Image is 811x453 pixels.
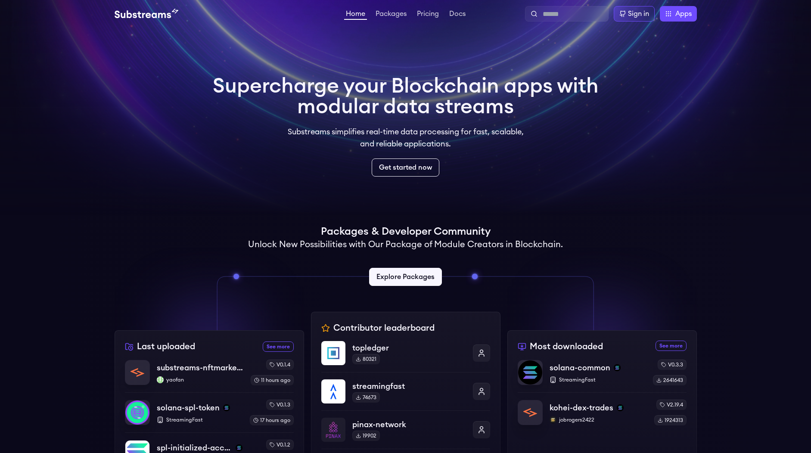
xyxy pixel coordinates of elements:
[250,415,294,425] div: 17 hours ago
[157,416,243,423] p: StreamingFast
[614,6,655,22] a: Sign in
[369,268,442,286] a: Explore Packages
[518,400,542,425] img: kohei-dex-trades
[518,392,687,425] a: kohei-dex-tradeskohei-dex-tradessolanajobrogers2422jobrogers2422v2.19.41924313
[415,10,441,19] a: Pricing
[157,376,244,383] p: yaofan
[157,376,164,383] img: yaofan
[550,416,556,423] img: jobrogers2422
[614,364,621,371] img: solana
[352,419,466,431] p: pinax-network
[372,158,439,177] a: Get started now
[223,404,230,411] img: solana
[352,392,380,403] div: 74673
[266,360,294,370] div: v0.1.4
[251,375,294,385] div: 11 hours ago
[374,10,408,19] a: Packages
[518,360,542,385] img: solana-common
[321,379,345,403] img: streamingfast
[653,375,687,385] div: 2641643
[656,341,687,351] a: See more most downloaded packages
[656,400,687,410] div: v2.19.4
[617,404,624,411] img: solana
[157,362,244,374] p: substreams-nftmarketplace
[266,440,294,450] div: v0.1.2
[125,360,149,385] img: substreams-nftmarketplace
[658,360,687,370] div: v0.3.3
[352,354,380,364] div: 80321
[213,76,599,117] h1: Supercharge your Blockchain apps with modular data streams
[550,402,613,414] p: kohei-dex-trades
[321,341,345,365] img: topledger
[550,376,646,383] p: StreamingFast
[518,360,687,392] a: solana-commonsolana-commonsolanaStreamingFastv0.3.32641643
[321,410,490,449] a: pinax-networkpinax-network19902
[654,415,687,425] div: 1924313
[628,9,649,19] div: Sign in
[266,400,294,410] div: v0.1.3
[321,418,345,442] img: pinax-network
[125,400,149,425] img: solana-spl-token
[352,342,466,354] p: topledger
[157,402,220,414] p: solana-spl-token
[321,341,490,372] a: topledgertopledger80321
[344,10,367,20] a: Home
[248,239,563,251] h2: Unlock New Possibilities with Our Package of Module Creators in Blockchain.
[125,392,294,432] a: solana-spl-tokensolana-spl-tokensolanaStreamingFastv0.1.317 hours ago
[675,9,692,19] span: Apps
[282,126,530,150] p: Substreams simplifies real-time data processing for fast, scalable, and reliable applications.
[352,431,380,441] div: 19902
[115,9,178,19] img: Substream's logo
[125,360,294,392] a: substreams-nftmarketplacesubstreams-nftmarketplaceyaofanyaofanv0.1.411 hours ago
[321,225,491,239] h1: Packages & Developer Community
[321,372,490,410] a: streamingfaststreamingfast74673
[352,380,466,392] p: streamingfast
[236,444,242,451] img: solana
[263,341,294,352] a: See more recently uploaded packages
[447,10,467,19] a: Docs
[550,416,647,423] p: jobrogers2422
[550,362,610,374] p: solana-common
